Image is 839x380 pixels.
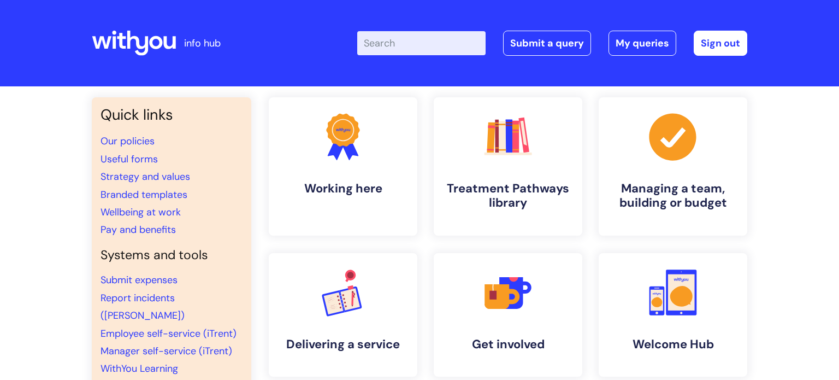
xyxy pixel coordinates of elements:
h4: Delivering a service [277,337,409,352]
a: Useful forms [101,153,158,166]
a: Sign out [694,31,747,56]
a: Managing a team, building or budget [599,97,747,236]
div: | - [357,31,747,56]
a: Manager self-service (iTrent) [101,344,232,358]
a: Our policies [101,135,155,148]
h3: Quick links [101,106,243,124]
a: Wellbeing at work [101,206,181,219]
a: Working here [269,97,417,236]
h4: Systems and tools [101,248,243,263]
a: Delivering a service [269,253,417,377]
a: Employee self-service (iTrent) [101,327,237,340]
a: Submit expenses [101,273,178,287]
a: Branded templates [101,188,187,201]
h4: Get involved [442,337,574,352]
h4: Welcome Hub [607,337,738,352]
a: Treatment Pathways library [434,97,582,236]
input: Search [357,31,486,55]
h4: Working here [277,182,409,196]
h4: Managing a team, building or budget [607,182,738,211]
a: WithYou Learning [101,362,178,375]
a: Submit a query [503,31,591,56]
a: Pay and benefits [101,223,176,236]
a: Report incidents ([PERSON_NAME]) [101,291,185,322]
a: Get involved [434,253,582,377]
h4: Treatment Pathways library [442,182,574,211]
a: Strategy and values [101,170,190,183]
a: My queries [608,31,676,56]
a: Welcome Hub [599,253,747,377]
p: info hub [184,34,221,52]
